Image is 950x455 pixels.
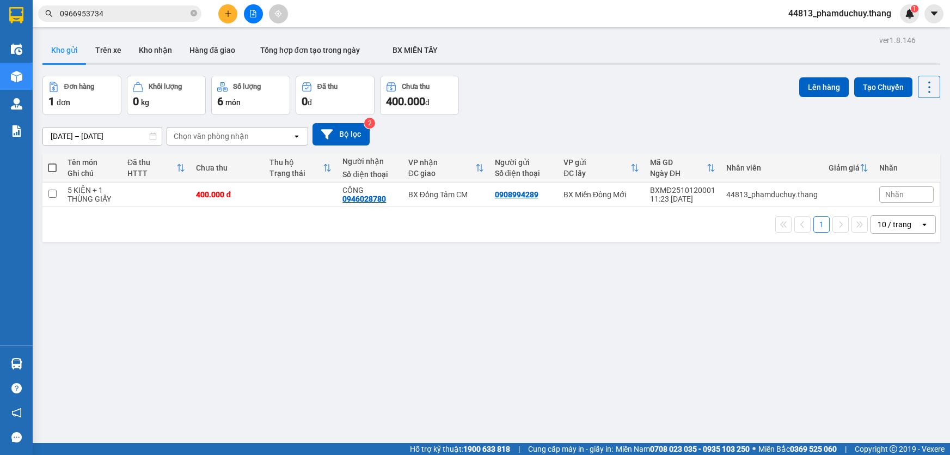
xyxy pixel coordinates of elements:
input: Tìm tên, số ĐT hoặc mã đơn [60,8,188,20]
img: solution-icon [11,125,22,137]
span: notification [11,408,22,418]
strong: 0708 023 035 - 0935 103 250 [650,445,750,453]
div: 0908994289 [495,190,538,199]
span: Tổng hợp đơn tạo trong ngày [260,46,360,54]
span: close-circle [191,10,197,16]
span: 400.000 [386,95,425,108]
button: Lên hàng [799,77,849,97]
img: warehouse-icon [11,71,22,82]
div: Thu hộ [269,158,323,167]
button: Đã thu0đ [296,76,375,115]
div: Tên món [68,158,117,167]
div: Chưa thu [196,163,259,172]
span: aim [274,10,282,17]
button: Tạo Chuyến [854,77,912,97]
div: 400.000 đ [196,190,259,199]
span: 6 [217,95,223,108]
div: Người gửi [495,158,553,167]
span: 1 [912,5,916,13]
th: Toggle SortBy [122,154,191,183]
svg: open [920,220,929,229]
div: Trạng thái [269,169,323,178]
span: Cung cấp máy in - giấy in: [528,443,613,455]
div: ĐC giao [408,169,475,178]
div: CÔNG [342,186,397,195]
img: warehouse-icon [11,98,22,110]
div: Số lượng [233,83,261,90]
th: Toggle SortBy [264,154,338,183]
div: 10 / trang [878,219,911,230]
th: Toggle SortBy [558,154,645,183]
strong: 0369 525 060 [790,445,837,453]
div: Nhãn [879,163,934,172]
sup: 1 [911,5,918,13]
img: warehouse-icon [11,44,22,55]
span: | [845,443,847,455]
svg: open [292,132,301,141]
button: file-add [244,4,263,23]
button: Khối lượng0kg [127,76,206,115]
img: warehouse-icon [11,358,22,369]
span: 44813_phamduchuy.thang [780,7,900,20]
span: close-circle [191,9,197,19]
div: Đã thu [317,83,338,90]
div: Người nhận [342,157,397,166]
div: ĐC lấy [563,169,630,178]
div: Đã thu [127,158,176,167]
div: ver 1.8.146 [879,34,916,46]
div: 44813_phamduchuy.thang [726,190,818,199]
button: Kho gửi [42,37,87,63]
span: kg [141,98,149,107]
div: Chưa thu [402,83,430,90]
span: ⚪️ [752,447,756,451]
span: 1 [48,95,54,108]
div: BXMĐ2510120001 [650,186,715,195]
span: 0 [133,95,139,108]
span: copyright [890,445,897,453]
div: VP nhận [408,158,475,167]
button: Số lượng6món [211,76,290,115]
div: VP gửi [563,158,630,167]
div: Đơn hàng [64,83,94,90]
span: BX MIỀN TÂY [393,46,438,54]
span: | [518,443,520,455]
div: Số điện thoại [495,169,553,178]
button: Trên xe [87,37,130,63]
span: đơn [57,98,70,107]
div: 0946028780 [342,195,386,203]
span: Nhãn [885,190,904,199]
th: Toggle SortBy [645,154,721,183]
div: Giảm giá [829,163,860,172]
span: search [45,10,53,17]
span: message [11,432,22,442]
th: Toggle SortBy [403,154,489,183]
sup: 2 [364,118,375,129]
button: Đơn hàng1đơn [42,76,121,115]
span: Hỗ trợ kỹ thuật: [410,443,510,455]
span: Miền Nam [616,443,750,455]
span: plus [224,10,232,17]
button: plus [218,4,237,23]
span: caret-down [929,9,939,19]
img: icon-new-feature [905,9,915,19]
button: Hàng đã giao [181,37,244,63]
span: question-circle [11,383,22,393]
span: món [225,98,241,107]
div: BX Đồng Tâm CM [408,190,484,199]
div: Khối lượng [149,83,182,90]
div: Ghi chú [68,169,117,178]
div: BX Miền Đông Mới [563,190,639,199]
div: Nhân viên [726,163,818,172]
span: đ [425,98,430,107]
button: Bộ lọc [312,123,370,145]
div: 5 KIỆN + 1 THÙNG GIẤY [68,186,117,203]
span: 0 [302,95,308,108]
span: Miền Bắc [758,443,837,455]
img: logo-vxr [9,7,23,23]
div: Số điện thoại [342,170,397,179]
button: Kho nhận [130,37,181,63]
div: 11:23 [DATE] [650,195,715,203]
strong: 1900 633 818 [463,445,510,453]
button: caret-down [924,4,943,23]
div: Mã GD [650,158,707,167]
